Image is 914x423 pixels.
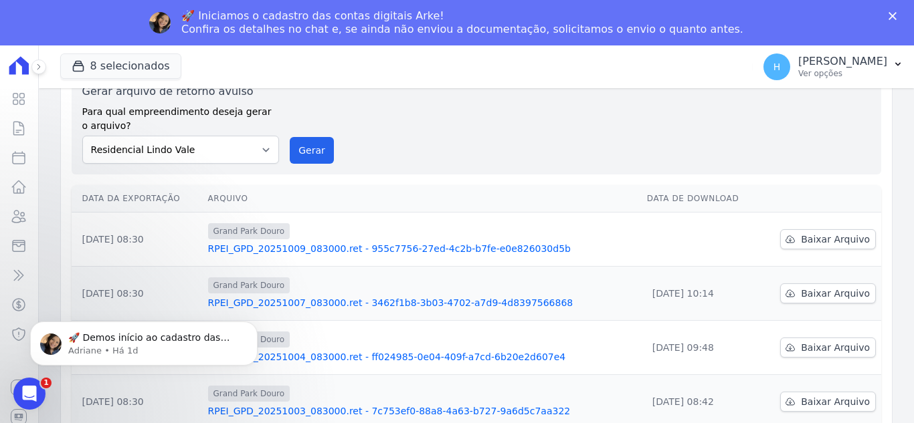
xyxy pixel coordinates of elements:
p: Ver opções [798,68,887,79]
th: Arquivo [203,185,642,213]
td: [DATE] 10:14 [642,267,759,321]
button: Gerar [290,137,334,164]
div: Fechar [889,12,902,20]
th: Data da Exportação [72,185,203,213]
span: Baixar Arquivo [801,341,870,354]
a: Baixar Arquivo [780,337,876,358]
span: Grand Park Douro [208,223,290,239]
label: Para qual empreendimento deseja gerar o arquivo? [82,100,280,133]
a: RPEI_GPD_20251003_083000.ret - 7c753ef0-88a8-4a63-b727-9a6d5c7aa322 [208,404,636,418]
label: Gerar arquivo de retorno avulso [82,84,280,100]
a: Baixar Arquivo [780,229,876,249]
span: H [773,62,781,72]
a: RPEI_GPD_20251009_083000.ret - 955c7756-27ed-4c2b-b7fe-e0e826030d5b [208,242,636,255]
a: Baixar Arquivo [780,283,876,303]
iframe: Intercom live chat [13,378,45,410]
span: Grand Park Douro [208,386,290,402]
span: Baixar Arquivo [801,233,870,246]
a: RPEI_GPD_20251004_083000.ret - ff024985-0e04-409f-a7cd-6b20e2d607e4 [208,350,636,364]
span: 🚀 Demos início ao cadastro das Contas Digitais Arke! Iniciamos a abertura para clientes do modelo... [58,39,229,328]
span: Baixar Arquivo [801,395,870,408]
button: 8 selecionados [60,53,181,79]
td: [DATE] 08:30 [72,267,203,321]
button: H [PERSON_NAME] Ver opções [753,48,914,86]
td: [DATE] 09:48 [642,321,759,375]
span: Grand Park Douro [208,277,290,293]
a: RPEI_GPD_20251007_083000.ret - 3462f1b8-3b03-4702-a7d9-4d8397566868 [208,296,636,309]
th: Data de Download [642,185,759,213]
span: 1 [41,378,52,388]
img: Profile image for Adriane [149,12,171,33]
td: [DATE] 08:30 [72,213,203,267]
span: Baixar Arquivo [801,287,870,300]
div: 🚀 Iniciamos o cadastro das contas digitais Arke! Confira os detalhes no chat e, se ainda não envi... [181,9,743,36]
a: Baixar Arquivo [780,392,876,412]
p: [PERSON_NAME] [798,55,887,68]
iframe: Intercom notifications mensagem [10,293,278,387]
p: Message from Adriane, sent Há 1d [58,51,231,63]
